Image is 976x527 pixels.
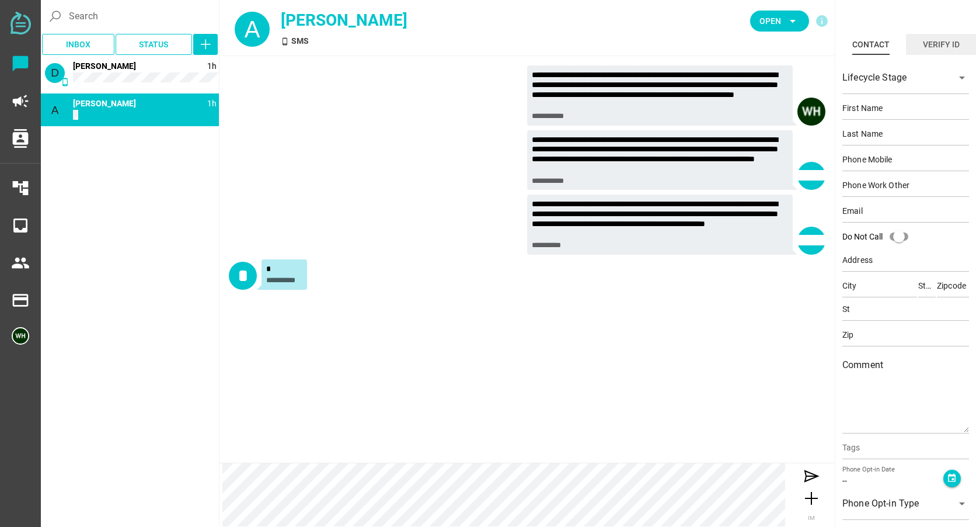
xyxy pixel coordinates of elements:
[11,92,30,110] i: campaign
[73,61,136,71] span: 14089303849
[42,34,114,55] button: Inbox
[51,67,59,79] span: D
[12,327,29,345] img: 5edff51079ed9903661a2266-30.png
[842,444,969,458] input: Tags
[11,179,30,197] i: account_tree
[923,37,960,51] div: Verify ID
[66,37,90,51] span: Inbox
[852,37,890,51] div: Contact
[842,148,969,171] input: Phone Mobile
[281,37,289,46] i: SMS
[11,54,30,73] i: chat_bubble
[842,364,969,432] textarea: Comment
[937,274,969,297] input: Zipcode
[750,11,809,32] button: Open
[842,96,969,120] input: First Name
[281,8,577,33] div: [PERSON_NAME]
[139,37,168,51] span: Status
[797,98,825,126] img: 5edff51079ed9903661a2266-30.png
[815,14,829,28] i: info
[207,99,217,108] span: 1758218437
[947,473,957,483] i: event
[786,14,800,28] i: arrow_drop_down
[11,216,30,235] i: inbox
[842,231,883,243] div: Do Not Call
[11,12,31,34] img: svg+xml;base64,PD94bWwgdmVyc2lvbj0iMS4wIiBlbmNvZGluZz0iVVRGLTgiPz4KPHN2ZyB2ZXJzaW9uPSIxLjEiIHZpZX...
[759,14,781,28] span: Open
[842,225,915,248] div: Do Not Call
[11,254,30,272] i: people
[245,16,260,42] span: A
[842,475,943,487] div: --
[281,35,577,47] div: SMS
[73,99,136,108] span: 14088913084
[808,515,815,521] span: IM
[61,115,69,124] i: SMS
[51,104,59,116] span: A
[955,71,969,85] i: arrow_drop_down
[842,199,969,223] input: Email
[842,274,917,297] input: City
[842,174,969,197] input: Phone Work Other
[955,497,969,511] i: arrow_drop_down
[842,297,969,321] input: St
[11,291,30,310] i: payment
[842,122,969,145] input: Last Name
[842,465,943,475] div: Phone Opt-in Date
[842,323,969,346] input: Zip
[11,129,30,148] i: contacts
[842,248,969,272] input: Address
[116,34,193,55] button: Status
[207,61,217,71] span: 1758218779
[918,274,936,297] input: State
[61,78,69,86] i: SMS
